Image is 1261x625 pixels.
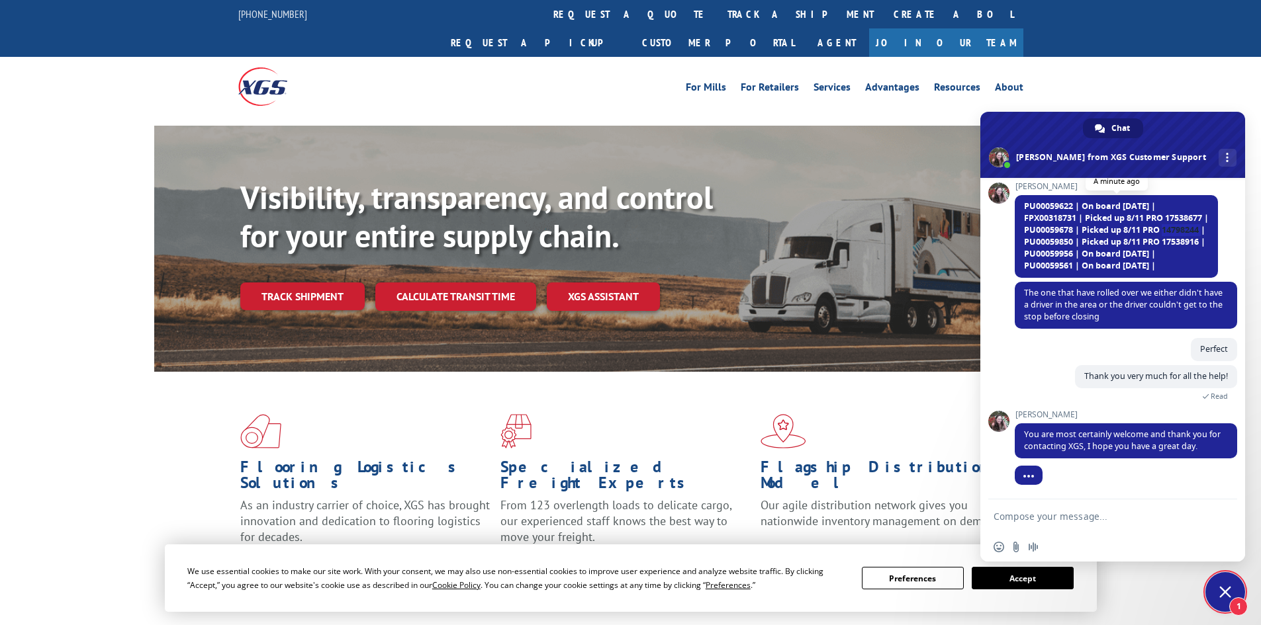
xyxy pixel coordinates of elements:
a: Chat [1083,118,1143,138]
span: [PERSON_NAME] [1015,410,1237,419]
span: PU00059561 | On board [DATE] | [1024,260,1156,271]
a: Advantages [865,82,919,97]
a: Track shipment [240,282,365,310]
img: xgs-icon-focused-on-flooring-red [500,414,532,448]
h1: Specialized Freight Experts [500,459,751,497]
p: From 123 overlength loads to delicate cargo, our experienced staff knows the best way to move you... [500,497,751,556]
a: About [995,82,1023,97]
a: Calculate transit time [375,282,536,311]
div: We use essential cookies to make our site work. With your consent, we may also use non-essential ... [187,564,846,592]
span: FPX00318731 | Picked up 8/11 PRO 17538677 | [1024,212,1209,224]
button: Preferences [862,567,964,589]
span: Preferences [706,579,751,591]
span: Perfect [1200,343,1228,354]
a: Resources [934,82,980,97]
a: Join Our Team [869,28,1023,57]
a: For Mills [686,82,726,97]
a: Customer Portal [632,28,804,57]
span: PU00059622 | On board [DATE] | [1024,200,1156,212]
span: Insert an emoji [994,542,1004,552]
textarea: Compose your message... [994,499,1205,532]
span: You are most certainly welcome and thank you for contacting XGS, I hope you have a great day. [1024,429,1221,452]
span: Read [1211,392,1228,401]
b: Visibility, transparency, and control for your entire supply chain. [240,177,713,256]
span: Send a file [1011,542,1021,552]
h1: Flooring Logistics Solutions [240,459,490,497]
a: For Retailers [741,82,799,97]
button: Accept [972,567,1074,589]
a: Agent [804,28,869,57]
span: Cookie Policy [432,579,481,591]
div: Cookie Consent Prompt [165,544,1097,612]
span: Audio message [1028,542,1039,552]
a: Close chat [1205,572,1245,612]
a: XGS ASSISTANT [547,282,660,311]
span: As an industry carrier of choice, XGS has brought innovation and dedication to flooring logistics... [240,497,490,544]
h1: Flagship Distribution Model [761,459,1011,497]
a: Request a pickup [441,28,632,57]
span: PU00059850 | Picked up 8/11 PRO 17538916 | [1024,236,1205,247]
a: Services [814,82,851,97]
a: [PHONE_NUMBER] [238,7,307,21]
span: [PERSON_NAME] [1015,182,1218,191]
span: 1 [1229,597,1248,616]
span: PU00059678 | Picked up 8/11 PRO 14798244 | [1024,224,1205,235]
span: The one that have rolled over we either didn't have a driver in the area or the driver couldn't g... [1024,287,1223,322]
span: PU00059956 | On board [DATE] | [1024,248,1156,259]
span: Our agile distribution network gives you nationwide inventory management on demand. [761,497,1004,528]
span: Thank you very much for all the help! [1084,370,1228,382]
img: xgs-icon-total-supply-chain-intelligence-red [240,414,281,448]
span: Chat [1111,118,1130,138]
img: xgs-icon-flagship-distribution-model-red [761,414,806,448]
a: Learn More > [761,541,925,556]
